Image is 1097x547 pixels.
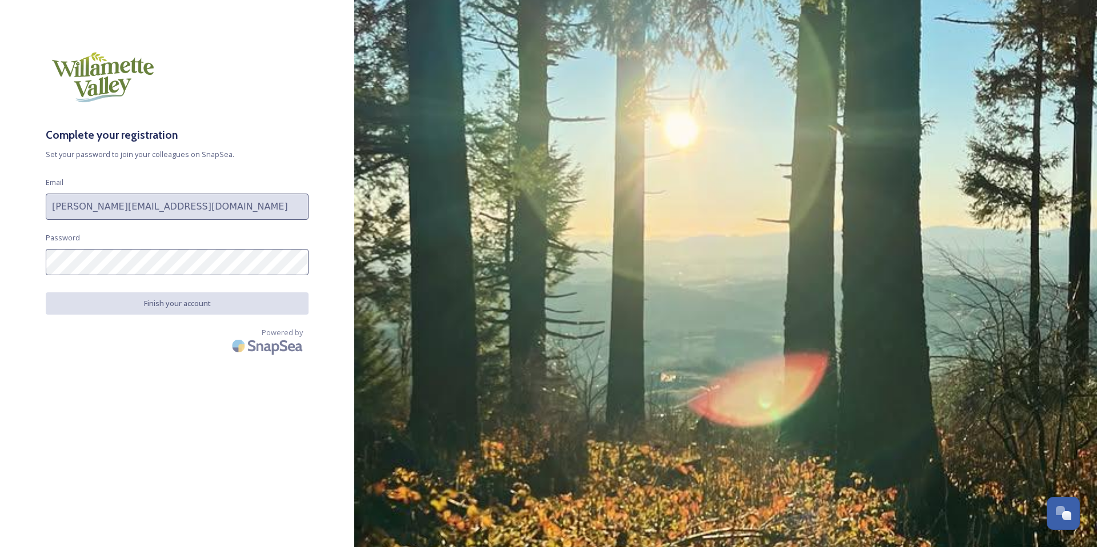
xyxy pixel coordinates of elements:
[46,177,63,188] span: Email
[46,46,160,110] img: logo-wvva.png
[262,327,303,338] span: Powered by
[229,332,309,359] img: SnapSea Logo
[1047,497,1080,530] button: Open Chat
[46,232,80,243] span: Password
[46,149,309,160] span: Set your password to join your colleagues on SnapSea.
[46,127,309,143] h3: Complete your registration
[46,292,309,315] button: Finish your account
